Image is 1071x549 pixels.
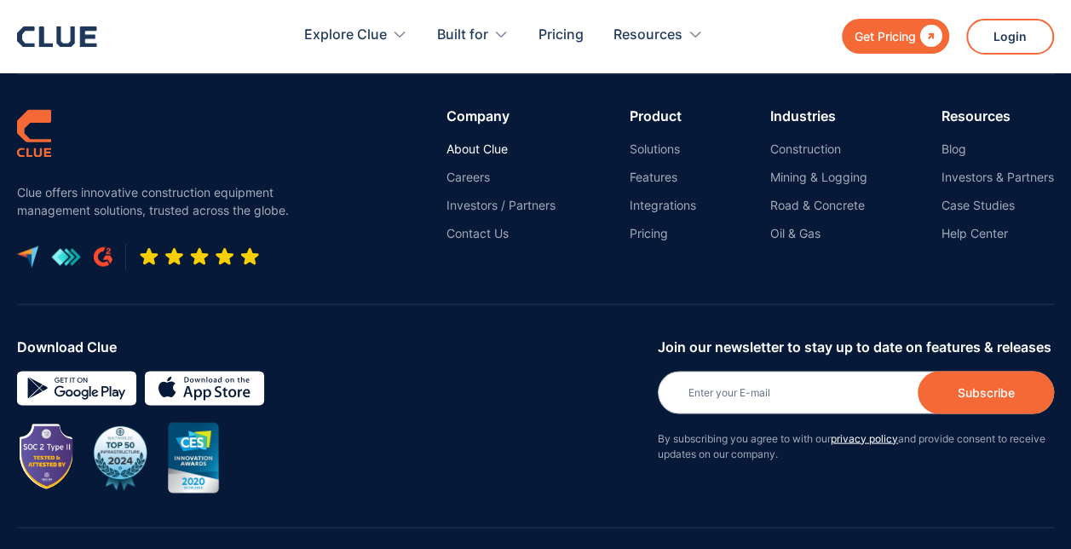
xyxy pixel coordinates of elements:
[941,108,1054,124] div: Resources
[630,225,696,240] a: Pricing
[85,422,155,492] img: BuiltWorlds Top 50 Infrastructure 2024 award badge with
[139,246,260,267] img: Five-star rating icon
[916,26,942,47] div: 
[658,338,1054,478] form: Newsletter
[770,108,867,124] div: Industries
[658,371,1054,413] input: Enter your E-mail
[446,108,555,124] div: Company
[630,108,696,124] div: Product
[658,338,1054,354] div: Join our newsletter to stay up to date on features & releases
[17,371,136,405] img: Google simple icon
[630,141,696,156] a: Solutions
[51,247,81,266] img: get app logo
[941,169,1054,184] a: Investors & Partners
[630,197,696,212] a: Integrations
[17,338,645,354] div: Download Clue
[446,141,555,156] a: About Clue
[168,422,219,493] img: CES innovation award 2020 image
[770,225,867,240] a: Oil & Gas
[94,246,112,267] img: G2 review platform icon
[446,197,555,212] a: Investors / Partners
[764,310,1071,549] iframe: Chat Widget
[145,371,264,405] img: download on the App store
[17,182,298,218] p: Clue offers innovative construction equipment management solutions, trusted across the globe.
[437,9,509,62] div: Built for
[613,9,703,62] div: Resources
[17,108,51,157] img: clue logo simple
[446,225,555,240] a: Contact Us
[304,9,387,62] div: Explore Clue
[855,26,916,47] div: Get Pricing
[446,169,555,184] a: Careers
[941,225,1054,240] a: Help Center
[941,141,1054,156] a: Blog
[658,431,1054,461] p: By subscribing you agree to with our and provide consent to receive updates on our company.
[770,197,867,212] a: Road & Concrete
[966,19,1054,55] a: Login
[538,9,584,62] a: Pricing
[613,9,682,62] div: Resources
[770,141,867,156] a: Construction
[437,9,488,62] div: Built for
[770,169,867,184] a: Mining & Logging
[17,246,38,268] img: capterra logo icon
[304,9,407,62] div: Explore Clue
[842,19,949,54] a: Get Pricing
[941,197,1054,212] a: Case Studies
[630,169,696,184] a: Features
